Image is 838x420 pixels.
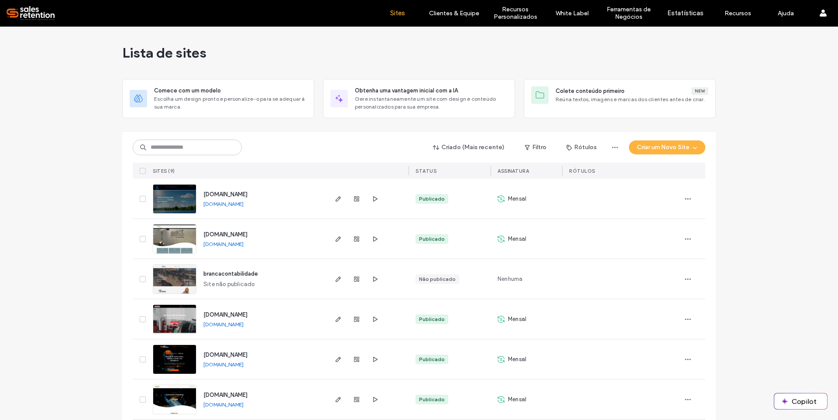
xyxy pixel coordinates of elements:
label: Estatísticas [667,9,704,17]
span: Assinatura [498,168,529,174]
span: Escolha um design pronto e personalize-o para se adequar à sua marca. [154,95,307,111]
span: Reúna textos, imagens e marcas dos clientes antes de criar. [556,96,708,103]
a: [DOMAIN_NAME] [203,241,244,247]
button: Copilot [774,393,827,409]
div: New [691,87,708,95]
a: [DOMAIN_NAME] [203,311,247,318]
label: Clientes & Equipe [429,10,479,17]
a: [DOMAIN_NAME] [203,401,244,408]
span: STATUS [416,168,436,174]
button: Criar um Novo Site [629,140,705,154]
div: Publicado [419,195,445,203]
a: [DOMAIN_NAME] [203,231,247,238]
div: Publicado [419,315,445,323]
span: Mensal [508,315,526,324]
label: Recursos Personalizados [485,6,546,20]
label: Ajuda [778,10,794,17]
span: Mensal [508,355,526,364]
label: Sites [390,9,405,17]
div: Comece com um modeloEscolha um design pronto e personalize-o para se adequar à sua marca. [122,79,314,118]
span: Colete conteúdo primeiro [556,87,625,96]
label: White Label [556,10,589,17]
div: Não publicado [419,275,456,283]
span: Rótulos [569,168,595,174]
a: [DOMAIN_NAME] [203,321,244,328]
span: Obtenha uma vantagem inicial com a IA [355,86,458,95]
a: [DOMAIN_NAME] [203,361,244,368]
label: Recursos [725,10,751,17]
div: Publicado [419,396,445,403]
a: [DOMAIN_NAME] [203,352,247,358]
button: Rótulos [559,140,604,154]
span: Mensal [508,195,526,203]
span: Lista de sites [122,44,206,61]
span: Gere instantaneamente um site com design e conteúdo personalizados para sua empresa. [355,95,508,111]
a: brancacontabilidade [203,270,258,277]
div: Publicado [419,235,445,243]
a: [DOMAIN_NAME] [203,392,247,398]
label: Ferramentas de Negócios [598,6,659,20]
span: Mensal [508,395,526,404]
div: Publicado [419,355,445,363]
button: Filtro [516,140,555,154]
span: Mensal [508,235,526,243]
span: Comece com um modelo [154,86,221,95]
span: Site não publicado [203,280,255,289]
span: Nenhuma [498,275,522,283]
a: [DOMAIN_NAME] [203,201,244,207]
div: Colete conteúdo primeiroNewReúna textos, imagens e marcas dos clientes antes de criar. [524,79,716,118]
div: Obtenha uma vantagem inicial com a IAGere instantaneamente um site com design e conteúdo personal... [323,79,515,118]
button: Criado (Mais recente) [426,140,512,154]
span: Sites (9) [153,168,175,174]
a: [DOMAIN_NAME] [203,191,247,198]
